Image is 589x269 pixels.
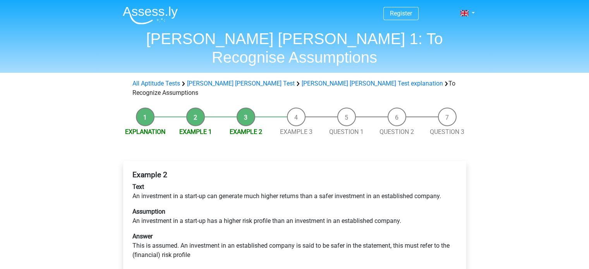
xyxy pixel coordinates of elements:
a: Question 2 [380,128,414,135]
a: Register [390,10,412,17]
a: Example 2 [230,128,262,135]
p: An investment in a start-up can generate much higher returns than a safer investment in an establ... [132,182,457,201]
b: Answer [132,233,153,240]
p: This is assumed. An investment in an established company is said to be safer in the statement, th... [132,232,457,260]
a: Question 1 [329,128,364,135]
p: An investment in a start-up has a higher risk profile than an investment in an established company. [132,207,457,226]
a: [PERSON_NAME] [PERSON_NAME] Test explanation [302,80,443,87]
a: Example 1 [179,128,212,135]
a: Question 3 [430,128,464,135]
b: Text [132,183,144,190]
div: To Recognize Assumptions [129,79,460,98]
img: Assessly [123,6,178,24]
a: Example 3 [280,128,313,135]
h1: [PERSON_NAME] [PERSON_NAME] 1: To Recognise Assumptions [117,29,473,67]
b: Example 2 [132,170,167,179]
a: Explanation [125,128,165,135]
a: [PERSON_NAME] [PERSON_NAME] Test [187,80,295,87]
b: Assumption [132,208,165,215]
a: All Aptitude Tests [132,80,180,87]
